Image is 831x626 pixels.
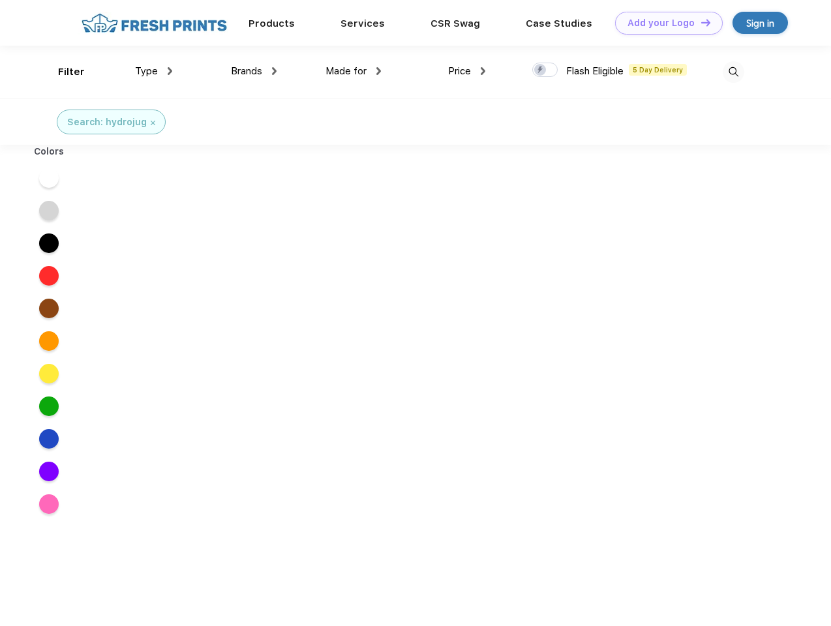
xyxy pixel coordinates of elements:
[272,67,277,75] img: dropdown.png
[325,65,367,77] span: Made for
[67,115,147,129] div: Search: hydrojug
[481,67,485,75] img: dropdown.png
[151,121,155,125] img: filter_cancel.svg
[231,65,262,77] span: Brands
[566,65,624,77] span: Flash Eligible
[78,12,231,35] img: fo%20logo%202.webp
[58,65,85,80] div: Filter
[627,18,695,29] div: Add your Logo
[448,65,471,77] span: Price
[376,67,381,75] img: dropdown.png
[629,64,687,76] span: 5 Day Delivery
[24,145,74,158] div: Colors
[249,18,295,29] a: Products
[723,61,744,83] img: desktop_search.svg
[701,19,710,26] img: DT
[746,16,774,31] div: Sign in
[135,65,158,77] span: Type
[733,12,788,34] a: Sign in
[168,67,172,75] img: dropdown.png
